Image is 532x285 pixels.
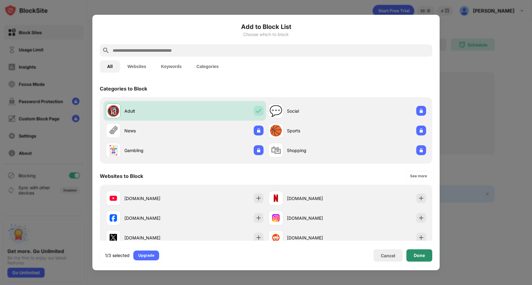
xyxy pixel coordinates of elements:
div: 🏀 [269,124,282,137]
div: [DOMAIN_NAME] [287,235,347,241]
div: News [124,127,185,134]
div: 🛍 [271,144,281,157]
div: [DOMAIN_NAME] [124,215,185,221]
div: [DOMAIN_NAME] [124,235,185,241]
div: 🗞 [108,124,119,137]
button: Keywords [154,60,189,73]
h6: Add to Block List [100,22,432,31]
div: Upgrade [138,252,154,259]
div: 1/3 selected [105,252,130,259]
div: Done [414,253,425,258]
img: favicons [110,195,117,202]
div: Choose which to block [100,32,432,37]
div: Social [287,108,347,114]
img: favicons [272,214,280,222]
div: [DOMAIN_NAME] [287,195,347,202]
div: 💬 [269,105,282,117]
div: Categories to Block [100,86,147,92]
img: search.svg [102,47,110,54]
div: Shopping [287,147,347,154]
div: Websites to Block [100,173,143,179]
div: Sports [287,127,347,134]
div: [DOMAIN_NAME] [124,195,185,202]
div: [DOMAIN_NAME] [287,215,347,221]
div: 🃏 [107,144,120,157]
div: 🔞 [107,105,120,117]
img: favicons [272,195,280,202]
img: favicons [272,234,280,241]
div: See more [410,173,427,179]
img: favicons [110,214,117,222]
img: favicons [110,234,117,241]
div: Gambling [124,147,185,154]
button: Websites [120,60,154,73]
button: All [100,60,120,73]
div: Adult [124,108,185,114]
button: Categories [189,60,226,73]
div: Cancel [381,253,395,258]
